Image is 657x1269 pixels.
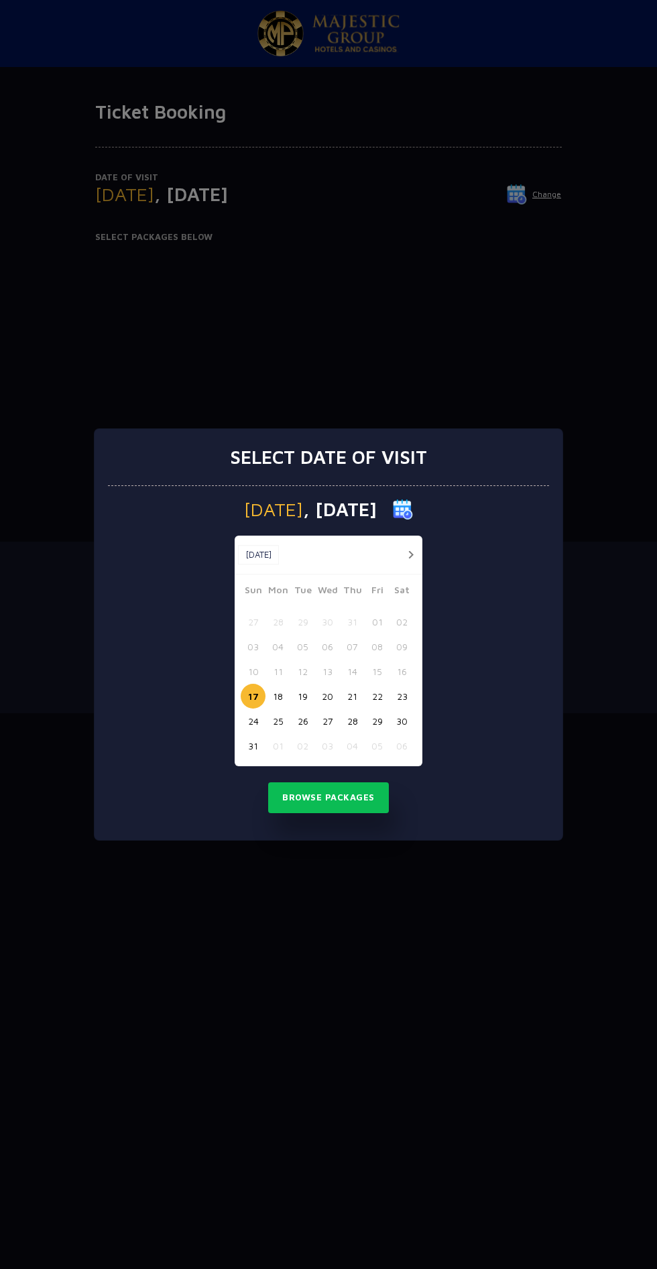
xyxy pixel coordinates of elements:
[365,659,390,684] button: 15
[303,500,377,519] span: , [DATE]
[241,659,265,684] button: 10
[340,684,365,709] button: 21
[315,609,340,634] button: 30
[290,709,315,733] button: 26
[315,583,340,601] span: Wed
[365,733,390,758] button: 05
[340,583,365,601] span: Thu
[390,583,414,601] span: Sat
[290,634,315,659] button: 05
[365,684,390,709] button: 22
[241,684,265,709] button: 17
[290,733,315,758] button: 02
[365,609,390,634] button: 01
[265,659,290,684] button: 11
[390,659,414,684] button: 16
[265,583,290,601] span: Mon
[241,634,265,659] button: 03
[241,709,265,733] button: 24
[290,583,315,601] span: Tue
[315,709,340,733] button: 27
[390,733,414,758] button: 06
[390,634,414,659] button: 09
[393,499,413,520] img: calender icon
[365,583,390,601] span: Fri
[265,684,290,709] button: 18
[315,634,340,659] button: 06
[265,709,290,733] button: 25
[340,733,365,758] button: 04
[340,634,365,659] button: 07
[290,609,315,634] button: 29
[390,609,414,634] button: 02
[290,684,315,709] button: 19
[238,545,279,565] button: [DATE]
[340,659,365,684] button: 14
[365,709,390,733] button: 29
[241,609,265,634] button: 27
[390,684,414,709] button: 23
[241,733,265,758] button: 31
[340,609,365,634] button: 31
[241,583,265,601] span: Sun
[365,634,390,659] button: 08
[315,733,340,758] button: 03
[315,684,340,709] button: 20
[265,609,290,634] button: 28
[265,634,290,659] button: 04
[340,709,365,733] button: 28
[268,782,389,813] button: Browse Packages
[290,659,315,684] button: 12
[230,446,427,469] h3: Select date of visit
[244,500,303,519] span: [DATE]
[315,659,340,684] button: 13
[390,709,414,733] button: 30
[265,733,290,758] button: 01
